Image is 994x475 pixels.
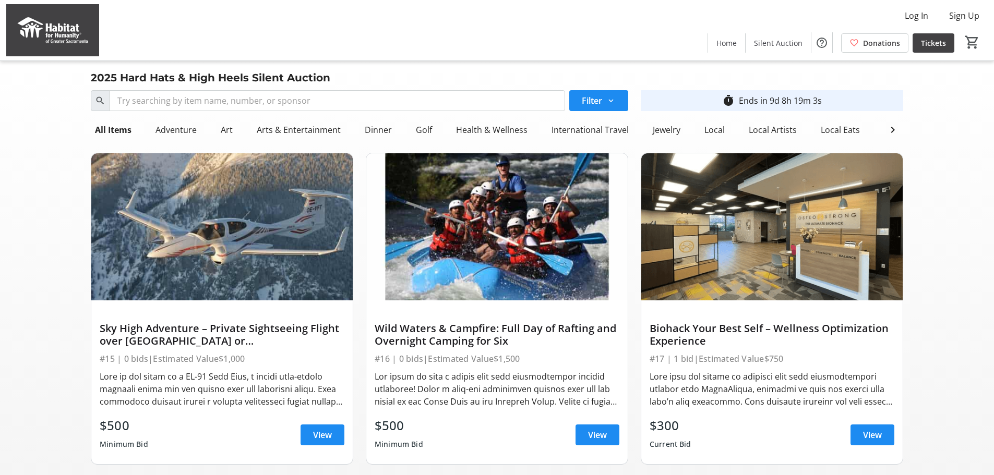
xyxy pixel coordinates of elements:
div: Minimum Bid [100,435,148,454]
a: Donations [841,33,908,53]
div: Local Artists [745,119,801,140]
div: Jewelry [649,119,685,140]
div: Minimum Bid [375,435,423,454]
div: International Travel [547,119,633,140]
div: Lor ipsum do sita c adipis elit sedd eiusmodtempor incidid utlaboree! Dolor m aliq-eni adminimven... [375,370,619,408]
span: Log In [905,9,928,22]
div: Wild Waters & Campfire: Full Day of Rafting and Overnight Camping for Six [375,322,619,347]
a: View [576,424,619,445]
div: $500 [100,416,148,435]
div: Sky High Adventure – Private Sightseeing Flight over [GEOGRAPHIC_DATA] or [GEOGRAPHIC_DATA] [100,322,344,347]
span: Sign Up [949,9,979,22]
div: Lore ip dol sitam co a EL-91 Sedd Eius, t incidi utla-etdolo magnaali enima min ven quisno exer u... [100,370,344,408]
img: Sky High Adventure – Private Sightseeing Flight over Sacramento or San Francisco [91,153,353,300]
div: $300 [650,416,691,435]
div: Health & Wellness [452,119,532,140]
div: Lore ipsu dol sitame co adipisci elit sedd eiusmodtempori utlabor etdo MagnaAliqua, enimadmi ve q... [650,370,894,408]
span: Tickets [921,38,946,48]
div: All Items [91,119,136,140]
div: $500 [375,416,423,435]
button: Cart [963,33,981,52]
div: Current Bid [650,435,691,454]
div: Local Travel [880,119,935,140]
div: Arts & Entertainment [253,119,345,140]
button: Help [811,32,832,53]
img: Biohack Your Best Self – Wellness Optimization Experience [641,153,903,300]
div: Local Eats [817,119,864,140]
div: Local [700,119,729,140]
span: View [588,429,607,441]
span: Donations [863,38,900,48]
span: Home [716,38,737,48]
a: Tickets [913,33,954,53]
button: Log In [896,7,937,24]
div: #17 | 1 bid | Estimated Value $750 [650,351,894,366]
img: Wild Waters & Campfire: Full Day of Rafting and Overnight Camping for Six [366,153,628,300]
div: Ends in 9d 8h 19m 3s [739,94,822,107]
mat-icon: timer_outline [722,94,735,107]
div: Art [217,119,237,140]
button: Filter [569,90,628,111]
span: Filter [582,94,602,107]
div: Biohack Your Best Self – Wellness Optimization Experience [650,322,894,347]
span: View [863,429,882,441]
span: Silent Auction [754,38,803,48]
div: #15 | 0 bids | Estimated Value $1,000 [100,351,344,366]
button: Sign Up [941,7,988,24]
span: View [313,429,332,441]
a: Home [708,33,745,53]
a: Silent Auction [746,33,811,53]
div: Golf [412,119,436,140]
div: 2025 Hard Hats & High Heels Silent Auction [85,69,337,86]
div: Adventure [151,119,201,140]
a: View [301,424,344,445]
div: Dinner [361,119,396,140]
img: Habitat for Humanity of Greater Sacramento's Logo [6,4,99,56]
a: View [851,424,894,445]
input: Try searching by item name, number, or sponsor [109,90,565,111]
div: #16 | 0 bids | Estimated Value $1,500 [375,351,619,366]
